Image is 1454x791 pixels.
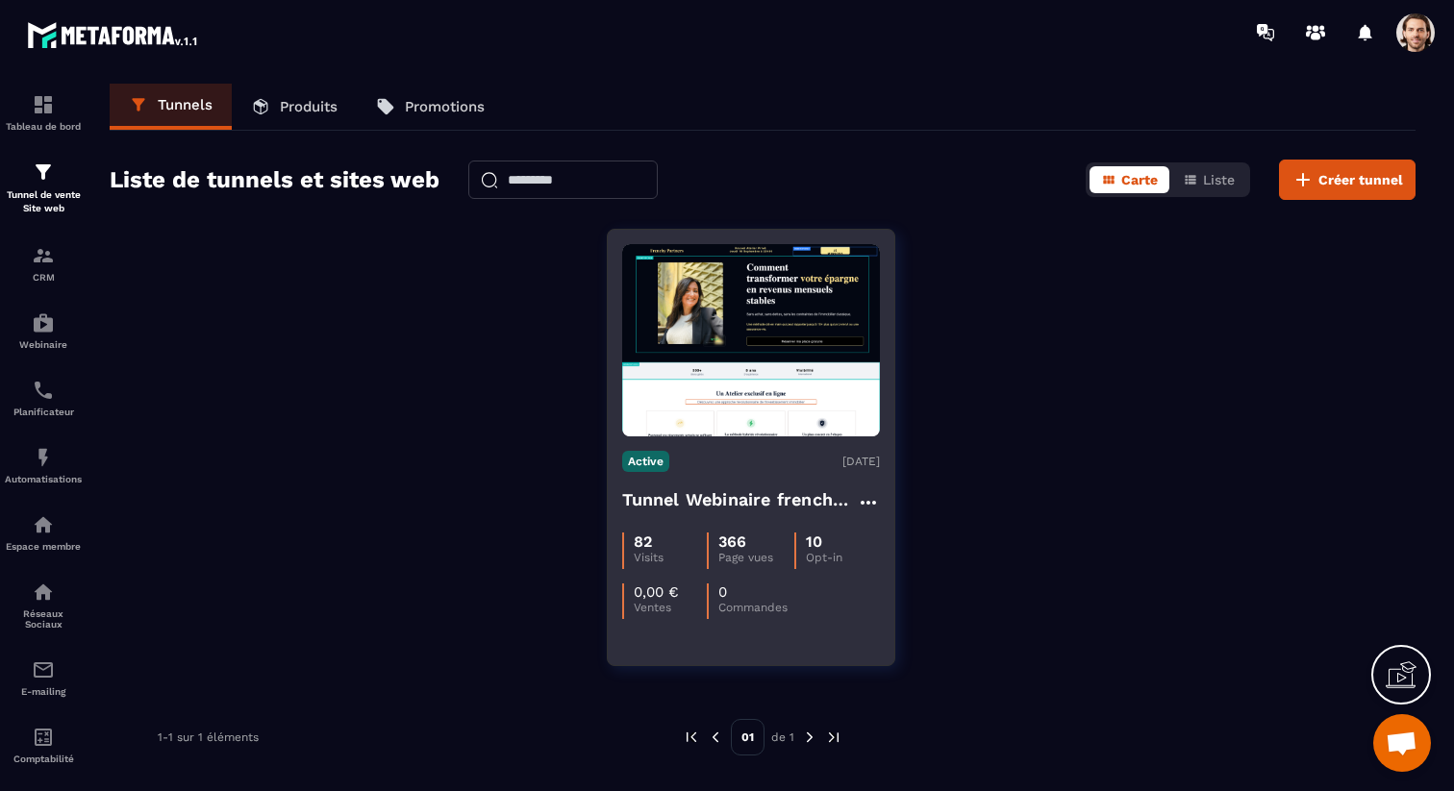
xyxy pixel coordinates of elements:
p: Tunnel de vente Site web [5,188,82,215]
p: [DATE] [842,455,880,468]
img: formation [32,93,55,116]
img: formation [32,161,55,184]
div: Ouvrir le chat [1373,714,1431,772]
img: image [622,244,880,436]
button: Carte [1090,166,1169,193]
p: Espace membre [5,541,82,552]
p: Ventes [634,601,707,614]
img: automations [32,513,55,536]
img: formation [32,244,55,267]
button: Créer tunnel [1279,160,1416,200]
p: Page vues [718,551,794,564]
p: Active [622,451,669,472]
img: next [825,729,842,746]
img: accountant [32,726,55,749]
p: Opt-in [806,551,879,564]
p: 10 [806,532,822,551]
p: E-mailing [5,686,82,697]
p: Tableau de bord [5,121,82,132]
a: formationformationTableau de bord [5,79,82,146]
a: schedulerschedulerPlanificateur [5,364,82,432]
img: social-network [32,581,55,604]
img: prev [707,729,724,746]
p: 1-1 sur 1 éléments [158,730,259,744]
h4: Tunnel Webinaire frenchy partners [622,486,857,513]
button: Liste [1171,166,1246,193]
p: Planificateur [5,407,82,417]
p: Visits [634,551,707,564]
p: de 1 [771,729,794,745]
img: logo [27,17,200,52]
a: automationsautomationsAutomatisations [5,432,82,499]
img: automations [32,446,55,469]
p: 0 [718,583,727,601]
p: Comptabilité [5,754,82,764]
p: 01 [731,719,765,755]
p: Réseaux Sociaux [5,608,82,630]
a: accountantaccountantComptabilité [5,711,82,779]
p: Webinaire [5,339,82,350]
p: 0,00 € [634,583,679,601]
p: 366 [718,532,746,551]
span: Liste [1203,172,1235,187]
img: email [32,658,55,681]
p: Tunnels [158,96,213,113]
p: 82 [634,532,652,551]
a: formationformationTunnel de vente Site web [5,146,82,230]
p: Produits [280,98,338,115]
a: formationformationCRM [5,230,82,297]
img: automations [32,311,55,334]
a: social-networksocial-networkRéseaux Sociaux [5,566,82,644]
a: Produits [232,84,357,130]
p: Promotions [405,98,485,115]
a: Tunnels [110,84,232,130]
p: Commandes [718,601,791,614]
a: automationsautomationsWebinaire [5,297,82,364]
span: Carte [1121,172,1158,187]
span: Créer tunnel [1318,170,1403,189]
a: automationsautomationsEspace membre [5,499,82,566]
img: scheduler [32,379,55,402]
p: CRM [5,272,82,283]
img: next [801,729,818,746]
a: emailemailE-mailing [5,644,82,711]
a: Promotions [357,84,504,130]
p: Automatisations [5,474,82,484]
h2: Liste de tunnels et sites web [110,161,439,199]
img: prev [683,729,700,746]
